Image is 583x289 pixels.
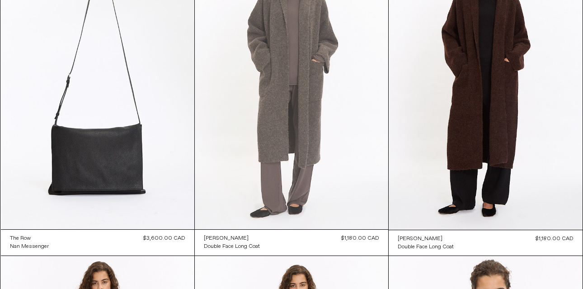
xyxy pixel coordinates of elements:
a: Nan Messenger [10,242,49,251]
div: $3,600.00 CAD [143,234,185,242]
div: Nan Messenger [10,243,49,251]
a: Double Face Long Coat [398,243,454,251]
div: [PERSON_NAME] [398,235,442,243]
div: $1,180.00 CAD [341,234,379,242]
a: [PERSON_NAME] [204,234,260,242]
div: The Row [10,235,31,242]
div: $1,180.00 CAD [536,235,574,243]
a: The Row [10,234,49,242]
a: Double Face Long Coat [204,242,260,251]
a: [PERSON_NAME] [398,235,454,243]
div: Double Face Long Coat [204,243,260,251]
div: [PERSON_NAME] [204,235,249,242]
